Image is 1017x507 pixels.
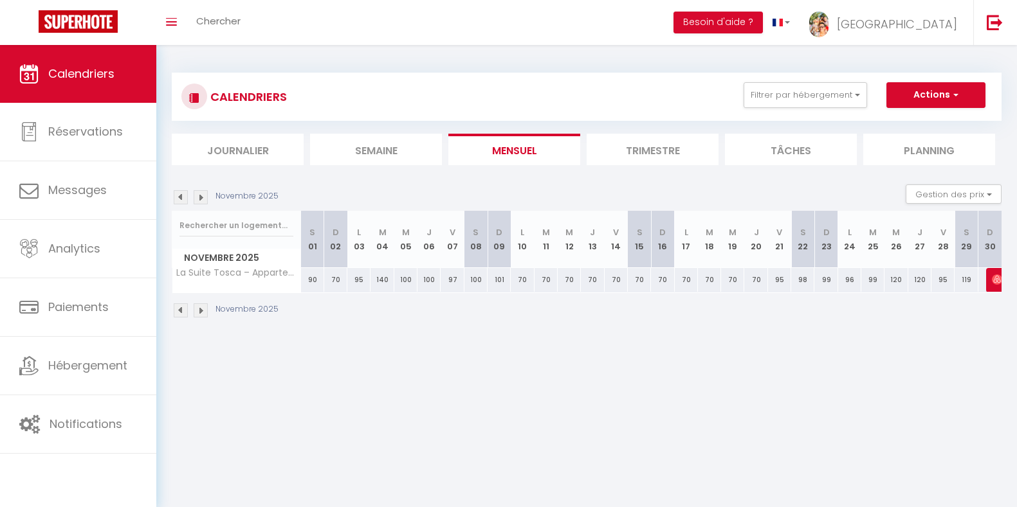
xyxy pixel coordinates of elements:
div: 90 [301,268,324,292]
th: 08 [464,211,488,268]
th: 02 [324,211,347,268]
th: 24 [838,211,861,268]
th: 16 [651,211,674,268]
th: 30 [978,211,1002,268]
th: 28 [931,211,955,268]
div: 70 [698,268,721,292]
th: 17 [675,211,698,268]
abbr: S [309,226,315,238]
th: 21 [768,211,791,268]
div: 70 [511,268,534,292]
abbr: L [848,226,852,238]
th: 27 [908,211,931,268]
button: Gestion des prix [906,184,1002,204]
abbr: S [473,226,479,238]
th: 22 [791,211,814,268]
abbr: D [659,226,666,238]
th: 15 [628,211,651,268]
abbr: V [940,226,946,238]
div: 100 [464,268,488,292]
abbr: V [776,226,782,238]
abbr: M [565,226,573,238]
div: 120 [884,268,908,292]
div: 119 [955,268,978,292]
th: 12 [558,211,581,268]
abbr: S [800,226,806,238]
li: Planning [863,134,995,165]
button: Besoin d'aide ? [673,12,763,33]
abbr: M [729,226,737,238]
th: 23 [814,211,838,268]
abbr: J [590,226,595,238]
input: Rechercher un logement... [179,214,293,237]
th: 06 [417,211,441,268]
li: Semaine [310,134,442,165]
h3: CALENDRIERS [207,82,287,111]
img: logout [987,14,1003,30]
th: 18 [698,211,721,268]
span: Réservations [48,123,123,139]
abbr: D [987,226,993,238]
span: Analytics [48,240,100,256]
th: 20 [744,211,767,268]
img: ... [809,12,829,37]
abbr: J [426,226,432,238]
div: 100 [417,268,441,292]
span: Messages [48,182,107,198]
th: 25 [861,211,884,268]
th: 13 [581,211,604,268]
div: 95 [931,268,955,292]
div: 70 [628,268,651,292]
div: 70 [535,268,558,292]
abbr: S [637,226,643,238]
th: 09 [488,211,511,268]
div: 96 [838,268,861,292]
th: 14 [605,211,628,268]
div: 95 [347,268,371,292]
div: 101 [488,268,511,292]
th: 03 [347,211,371,268]
span: [GEOGRAPHIC_DATA] [837,16,957,32]
p: Novembre 2025 [215,303,279,316]
div: 98 [791,268,814,292]
div: 100 [394,268,417,292]
img: Super Booking [39,10,118,33]
th: 19 [721,211,744,268]
div: 70 [651,268,674,292]
abbr: M [869,226,877,238]
span: Paiements [48,299,109,315]
abbr: D [496,226,502,238]
div: 70 [324,268,347,292]
th: 29 [955,211,978,268]
button: Filtrer par hébergement [744,82,867,108]
span: La Suite Tosca – Appartement chic à 2 min du [GEOGRAPHIC_DATA] et des plages, [GEOGRAPHIC_DATA] [174,268,303,278]
abbr: D [823,226,830,238]
abbr: M [892,226,900,238]
li: Journalier [172,134,304,165]
abbr: S [964,226,969,238]
div: 70 [721,268,744,292]
div: 140 [371,268,394,292]
abbr: J [917,226,922,238]
li: Tâches [725,134,857,165]
div: 97 [441,268,464,292]
abbr: L [684,226,688,238]
th: 26 [884,211,908,268]
th: 04 [371,211,394,268]
th: 07 [441,211,464,268]
button: Actions [886,82,985,108]
abbr: M [706,226,713,238]
div: 120 [908,268,931,292]
span: Chercher [196,14,241,28]
span: Hébergement [48,357,127,373]
abbr: V [613,226,619,238]
abbr: D [333,226,339,238]
abbr: L [357,226,361,238]
div: 70 [675,268,698,292]
div: 70 [581,268,604,292]
abbr: M [542,226,550,238]
div: 95 [768,268,791,292]
th: 05 [394,211,417,268]
div: 70 [744,268,767,292]
li: Trimestre [587,134,719,165]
